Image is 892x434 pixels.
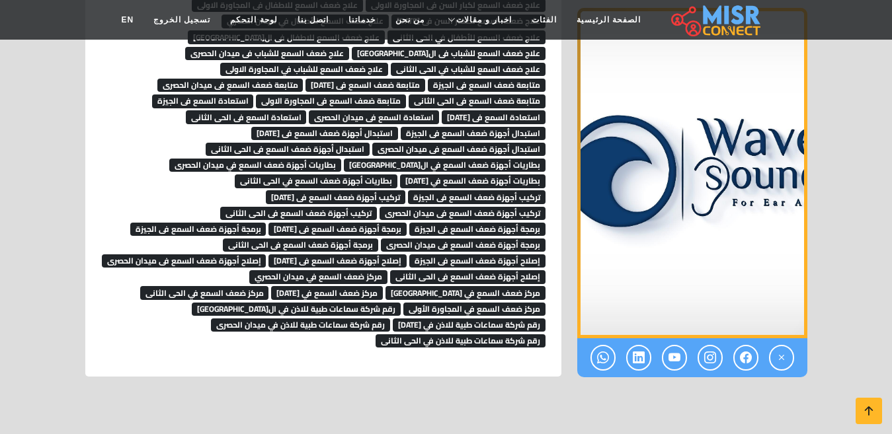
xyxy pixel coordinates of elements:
a: تسجيل الخروج [143,7,220,32]
a: متابعة ضعف السمع فى [DATE] [305,74,425,94]
a: استبدال أجهزة ضعف السمع فى الجيزة [401,122,546,142]
a: تركيب أجهزة ضعف السمع فى الحى الثانى [220,202,377,222]
a: بطاريات أجهزة ضعف السمع في ميدان الحصرى [169,154,341,174]
a: متابعة ضعف السمع فى المجاورة الاولى [256,90,406,110]
a: علاج ضعف السمع للشباب في المجاورة الاولى [220,58,388,78]
span: برمجة أجهزة ضعف السمع فى ميدان الحصرى [381,238,546,252]
a: متابعة ضعف السمع فى الجيزة [428,74,546,94]
a: استعادة السمع فى [DATE] [442,106,546,126]
span: مركز ضعف السمع في المجاورة الأولى [403,303,546,316]
a: مركز ضعف السمع في المجاورة الأولى [403,298,546,318]
a: استبدال أجهزة ضعف السمع فى [DATE] [251,122,398,142]
a: خدماتنا [339,7,385,32]
span: تركيب أجهزة ضعف السمع فى [DATE] [266,190,405,203]
a: اخبار و مقالات [434,7,522,32]
span: تركيب أجهزة ضعف السمع فى ميدان الحصرى [380,207,546,220]
span: إصلاح أجهزة ضعف السمع فى ميدان الحصرى [102,254,266,268]
span: علاج ضعف السمع للشباب في المجاورة الاولى [220,63,388,76]
a: بطاريات أجهزة ضعف السمع في [DATE] [400,170,546,190]
a: استبدال أجهزة ضعف السمع فى ميدان الحصرى [372,138,546,158]
span: متابعة ضعف السمع فى المجاورة الاولى [256,94,406,108]
span: رقم شركة سماعات طبية للاذن في الحى الثانى [376,334,546,347]
span: مركز ضعف السمع في [DATE] [271,286,383,299]
span: بطاريات أجهزة ضعف السمع في ميدان الحصرى [169,159,341,172]
a: إصلاح أجهزة ضعف السمع فى ميدان الحصرى [102,250,266,270]
a: مركز ضعف السمع في ميدان الحصري [249,266,387,285]
span: استعادة السمع فى الجيزة [152,94,254,108]
span: برمجة أجهزة ضعف السمع فى الحى الثانى [223,238,378,252]
span: اخبار و مقالات [456,14,512,26]
span: استبدال أجهزة ضعف السمع فى ميدان الحصرى [372,143,546,156]
a: EN [111,7,143,32]
span: متابعة ضعف السمع فى [DATE] [305,79,425,92]
span: متابعة ضعف السمع فى الجيزة [428,79,546,92]
a: استعادة السمع فى الحى الثانى [186,106,307,126]
a: رقم شركة سماعات طبية للاذن في الحى الثانى [376,330,546,349]
a: علاج ضعف السمع للشباب في الحى الثانى [391,58,546,78]
a: رقم شركة سماعات طبية للاذن في ميدان الحصرى [211,314,390,334]
a: استبدال أجهزة ضعف السمع فى الحى الثانى [206,138,370,158]
a: الفئات [522,7,567,32]
span: استعادة السمع فى ميدان الحصرى [309,110,439,124]
a: استعادة السمع فى ميدان الحصرى [309,106,439,126]
a: برمجة أجهزة ضعف السمع فى الجيزة [409,218,546,238]
span: استعادة السمع فى الحى الثانى [186,110,307,124]
a: برمجة أجهزة ضعف السمع فى الجيزة [130,218,266,238]
a: من نحن [385,7,434,32]
span: برمجة أجهزة ضعف السمع فى الجيزة [409,223,546,236]
span: مركز ضعف السمع في ميدان الحصري [249,270,387,283]
a: علاج ضعف السمع للشباب فى ميدان الحصرى [185,42,349,62]
a: تركيب أجهزة ضعف السمع فى الجيزة [408,186,546,206]
span: مركز ضعف السمع في [GEOGRAPHIC_DATA] [385,286,546,299]
a: رقم شركة سماعات طبية للاذن في [DATE] [393,314,546,334]
a: اتصل بنا [288,7,339,32]
span: برمجة أجهزة ضعف السمع فى [DATE] [268,223,407,236]
a: علاج ضعف السمع للشباب فى ال[GEOGRAPHIC_DATA] [352,42,546,62]
span: علاج ضعف السمع للشباب في الحى الثانى [391,63,546,76]
span: مركز ضعف السمع في الحى الثانى [140,286,269,299]
a: متابعة ضعف السمع فى الحى الثانى [409,90,546,110]
span: استبدال أجهزة ضعف السمع فى الحى الثانى [206,143,370,156]
span: إصلاح أجهزة ضعف السمع فى [DATE] [268,254,407,268]
img: شركة ويف ساوند [577,8,807,338]
span: علاج ضعف السمع للشباب فى ميدان الحصرى [185,47,349,60]
a: مركز ضعف السمع في [GEOGRAPHIC_DATA] [385,282,546,302]
a: بطاريات أجهزة ضعف السمع في الحى الثانى [235,170,397,190]
a: إصلاح أجهزة ضعف السمع فى الجيزة [409,250,546,270]
a: رقم شركة سماعات طبية للاذن في ال[GEOGRAPHIC_DATA] [192,298,401,318]
a: لوحة التحكم [220,7,287,32]
span: بطاريات أجهزة ضعف السمع في ال[GEOGRAPHIC_DATA] [344,159,546,172]
span: تركيب أجهزة ضعف السمع فى الحى الثانى [220,207,377,220]
a: برمجة أجهزة ضعف السمع فى [DATE] [268,218,407,238]
span: رقم شركة سماعات طبية للاذن في ال[GEOGRAPHIC_DATA] [192,303,401,316]
span: متابعة ضعف السمع فى ميدان الحصرى [157,79,304,92]
span: علاج ضعف السمع للشباب فى ال[GEOGRAPHIC_DATA] [352,47,546,60]
a: مركز ضعف السمع في [DATE] [271,282,383,302]
a: تركيب أجهزة ضعف السمع فى ميدان الحصرى [380,202,546,222]
a: برمجة أجهزة ضعف السمع فى الحى الثانى [223,234,378,254]
span: استعادة السمع فى [DATE] [442,110,546,124]
a: متابعة ضعف السمع فى ميدان الحصرى [157,74,304,94]
a: إصلاح أجهزة ضعف السمع فى [DATE] [268,250,407,270]
span: متابعة ضعف السمع فى الحى الثانى [409,94,546,108]
span: رقم شركة سماعات طبية للاذن في ميدان الحصرى [211,318,390,332]
a: إصلاح أجهزة ضعف السمع فى الحى الثانى [390,266,546,285]
a: مركز ضعف السمع في الحى الثانى [140,282,269,302]
img: main.misr_connect [671,3,760,36]
a: الصفحة الرئيسية [567,7,651,32]
span: إصلاح أجهزة ضعف السمع فى الجيزة [409,254,546,268]
span: بطاريات أجهزة ضعف السمع في [DATE] [400,174,546,188]
div: 1 / 1 [577,8,807,338]
span: إصلاح أجهزة ضعف السمع فى الحى الثانى [390,270,546,283]
span: استبدال أجهزة ضعف السمع فى الجيزة [401,127,546,140]
span: رقم شركة سماعات طبية للاذن في [DATE] [393,318,546,332]
span: بطاريات أجهزة ضعف السمع في الحى الثانى [235,174,397,188]
a: بطاريات أجهزة ضعف السمع في ال[GEOGRAPHIC_DATA] [344,154,546,174]
a: برمجة أجهزة ضعف السمع فى ميدان الحصرى [381,234,546,254]
span: برمجة أجهزة ضعف السمع فى الجيزة [130,223,266,236]
span: تركيب أجهزة ضعف السمع فى الجيزة [408,190,546,203]
a: استعادة السمع فى الجيزة [152,90,254,110]
a: تركيب أجهزة ضعف السمع فى [DATE] [266,186,405,206]
span: استبدال أجهزة ضعف السمع فى [DATE] [251,127,398,140]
